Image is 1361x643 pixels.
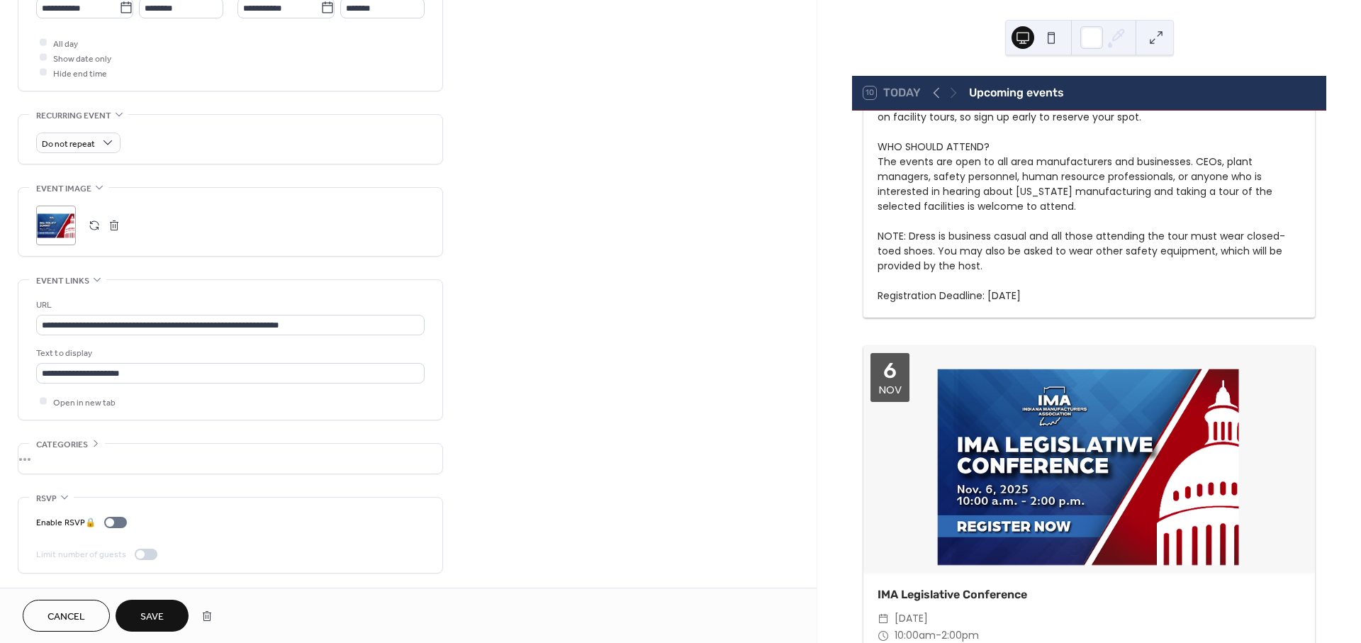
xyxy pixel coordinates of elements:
span: Hide end time [53,66,107,81]
div: Upcoming events [969,84,1064,101]
div: Nov [879,384,902,395]
span: [DATE] [895,610,928,627]
span: Recurring event [36,108,111,123]
span: Event image [36,181,91,196]
span: Save [140,610,164,625]
a: IMA Legislative Conference [878,588,1027,601]
span: Categories [36,437,88,452]
div: Limit number of guests [36,547,126,562]
span: Show date only [53,51,111,66]
div: URL [36,298,422,313]
span: Event links [36,274,89,289]
button: Cancel [23,600,110,632]
div: 6 [883,360,897,381]
span: RSVP [36,491,57,506]
div: ••• [18,444,442,474]
span: Cancel [47,610,85,625]
span: All day [53,36,78,51]
div: ​ [878,610,889,627]
div: Text to display [36,346,422,361]
div: ; [36,206,76,245]
span: Open in new tab [53,395,116,410]
button: Save [116,600,189,632]
span: Do not repeat [42,135,95,152]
